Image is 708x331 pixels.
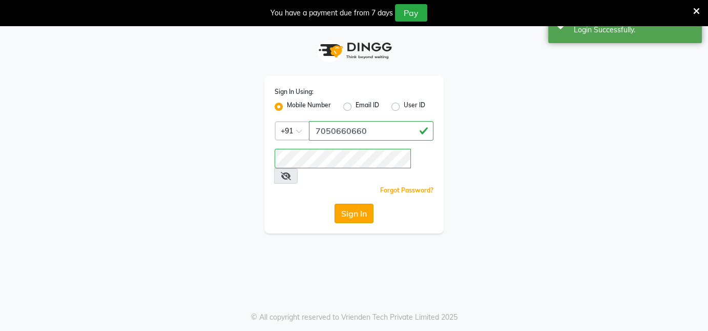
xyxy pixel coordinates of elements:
[404,101,425,113] label: User ID
[309,121,433,141] input: Username
[574,25,694,35] div: Login Successfully.
[335,204,373,223] button: Sign In
[270,8,393,18] div: You have a payment due from 7 days
[275,149,411,168] input: Username
[380,186,433,194] a: Forgot Password?
[275,87,314,96] label: Sign In Using:
[356,101,379,113] label: Email ID
[395,4,427,22] button: Pay
[313,35,395,66] img: logo1.svg
[287,101,331,113] label: Mobile Number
